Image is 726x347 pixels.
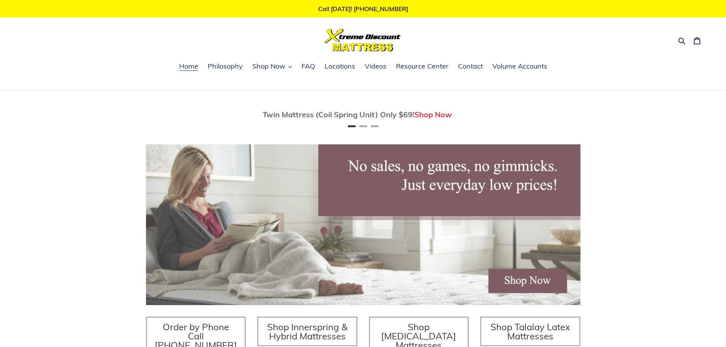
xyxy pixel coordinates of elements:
a: FAQ [298,61,319,72]
span: Locations [325,62,355,71]
button: Page 1 [348,125,356,127]
a: Shop Now [414,110,452,119]
span: Resource Center [396,62,449,71]
a: Resource Center [392,61,452,72]
button: Page 2 [359,125,367,127]
a: Shop Innerspring & Hybrid Mattresses [257,317,357,346]
a: Philosophy [204,61,247,72]
span: Philosophy [208,62,243,71]
button: Shop Now [248,61,296,72]
span: Videos [365,62,386,71]
a: Videos [361,61,390,72]
a: Contact [454,61,487,72]
span: Shop Now [252,62,285,71]
span: Volume Accounts [492,62,547,71]
span: FAQ [301,62,315,71]
span: Shop Innerspring & Hybrid Mattresses [267,321,348,342]
a: Shop Talalay Latex Mattresses [480,317,580,346]
img: Xtreme Discount Mattress [325,29,401,51]
a: Volume Accounts [489,61,551,72]
a: Home [175,61,202,72]
span: Contact [458,62,483,71]
a: Locations [321,61,359,72]
span: Twin Mattress (Coil Spring Unit) Only $69! [263,110,414,119]
span: Home [179,62,198,71]
button: Page 3 [371,125,378,127]
img: herobannermay2022-1652879215306_1200x.jpg [146,144,580,305]
span: Shop Talalay Latex Mattresses [490,321,570,342]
